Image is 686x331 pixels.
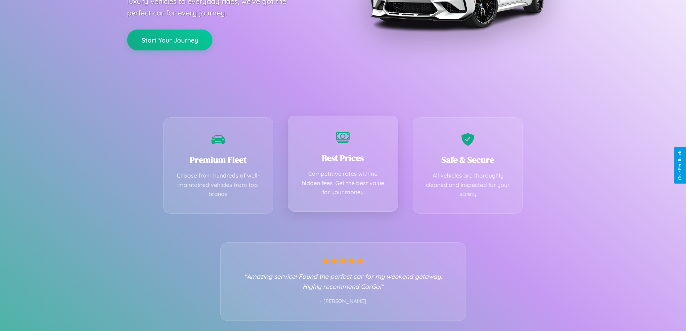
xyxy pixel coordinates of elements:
h3: Safe & Secure [424,154,512,166]
button: Start Your Journey [127,30,212,50]
p: - [PERSON_NAME] [235,297,451,306]
p: Competitive rates with no hidden fees. Get the best value for your money [299,169,387,197]
p: "Amazing service! Found the perfect car for my weekend getaway. Highly recommend CarGo!" [235,271,451,291]
h3: Premium Fleet [174,154,263,166]
p: Choose from hundreds of well-maintained vehicles from top brands [174,171,263,199]
h3: Best Prices [299,152,387,164]
div: Give Feedback [677,151,682,180]
p: All vehicles are thoroughly cleaned and inspected for your safety [424,171,512,199]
